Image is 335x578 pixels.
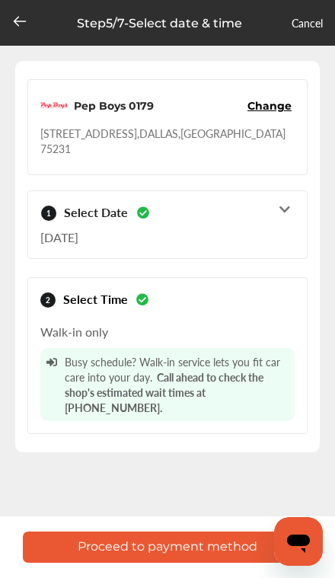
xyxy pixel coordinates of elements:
div: Busy schedule? Walk-in service lets you fit car care into your day. [40,348,295,421]
div: Select Date [40,197,295,252]
div: [DATE] [40,221,295,246]
div: Pep Boys 0179 [74,98,154,113]
iframe: Button to launch messaging window [274,517,323,566]
div: 1 [41,206,56,221]
div: 2 [40,292,56,308]
button: Change [247,98,292,113]
div: Select Time [40,290,295,308]
p: Step 5 / 7 - Select date & time [77,16,242,30]
button: Proceed to payment method [23,532,312,563]
img: logo-pepboys.png [40,92,68,120]
a: Cancel [292,15,323,30]
div: [STREET_ADDRESS] , DALLAS , [GEOGRAPHIC_DATA] 75231 [40,126,295,156]
div: Walk-in only [40,315,295,421]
